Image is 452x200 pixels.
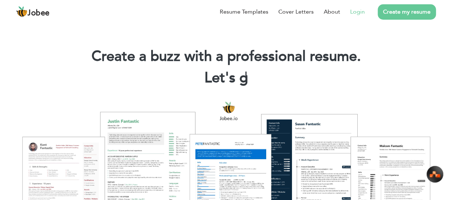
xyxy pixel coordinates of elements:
[429,171,441,178] img: svg+xml,%3Csvg%20xmlns%3D%22http%3A%2F%2Fwww.w3.org%2F2000%2Fsvg%22%20width%3D%2233%22%20height%3...
[324,8,340,16] a: About
[11,69,441,87] h2: Let's
[278,8,314,16] a: Cover Letters
[220,8,268,16] a: Resume Templates
[378,4,436,20] a: Create my resume
[244,68,248,88] span: |
[16,6,28,18] img: jobee.io
[16,6,50,18] a: Jobee
[239,68,248,88] span: g
[28,9,50,17] span: Jobee
[11,47,441,66] h1: Create a buzz with a professional resume.
[350,8,365,16] a: Login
